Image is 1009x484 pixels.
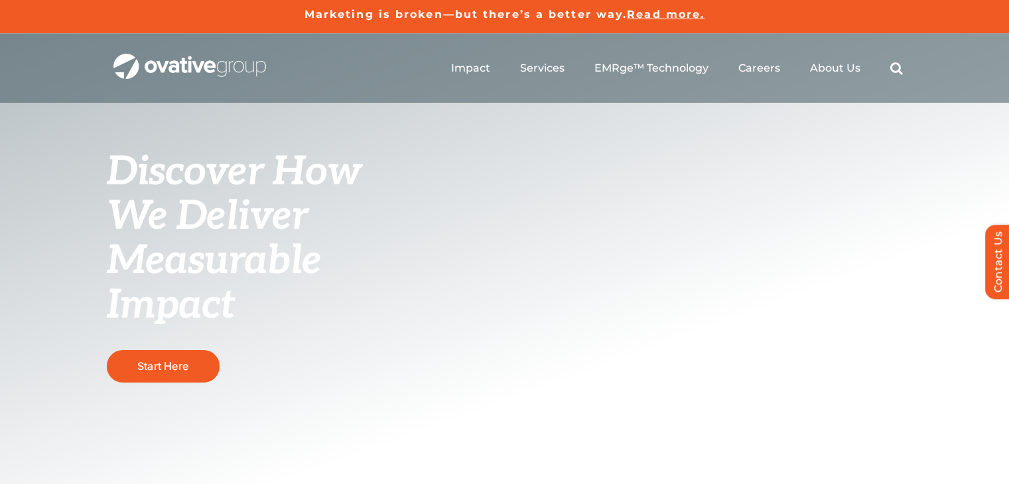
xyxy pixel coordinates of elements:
[107,350,220,383] a: Start Here
[113,52,266,65] a: OG_Full_horizontal_WHT
[627,8,705,21] a: Read more.
[738,62,780,75] a: Careers
[137,359,188,373] span: Start Here
[107,149,362,196] span: Discover How
[107,193,322,330] span: We Deliver Measurable Impact
[304,8,628,21] a: Marketing is broken—but there’s a better way.
[520,62,565,75] a: Services
[451,62,490,75] a: Impact
[451,47,903,90] nav: Menu
[594,62,708,75] a: EMRge™ Technology
[810,62,860,75] a: About Us
[890,62,903,75] a: Search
